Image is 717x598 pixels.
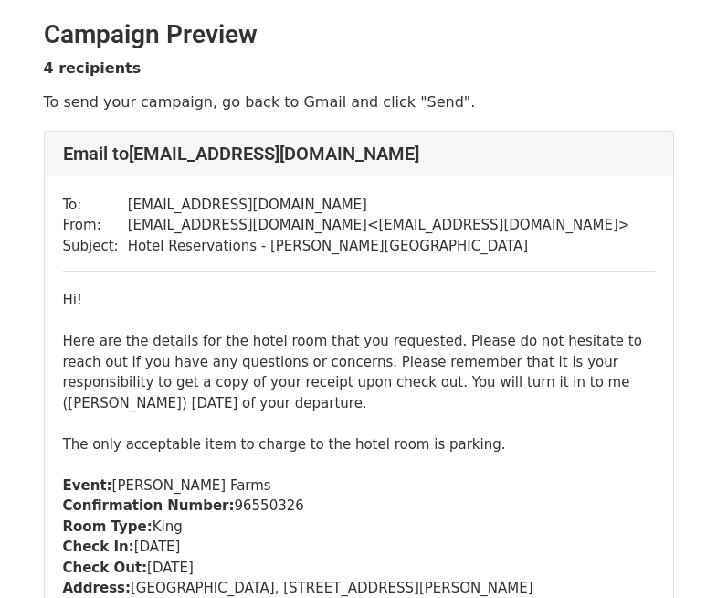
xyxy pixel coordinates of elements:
td: [EMAIL_ADDRESS][DOMAIN_NAME] < [EMAIL_ADDRESS][DOMAIN_NAME] > [128,215,630,236]
td: To: [63,195,128,216]
b: Check Out: [63,560,148,576]
div: Hi! [63,290,655,311]
td: Hotel Reservations - [PERSON_NAME][GEOGRAPHIC_DATA] [128,236,630,257]
li: 96550326 [63,496,655,517]
li: [DATE] [63,537,655,558]
b: Event: [63,477,112,494]
b: Address: [63,580,132,596]
td: From: [63,215,128,236]
p: To send your campaign, go back to Gmail and click "Send". [44,92,674,112]
li: King [63,517,655,538]
td: [EMAIL_ADDRESS][DOMAIN_NAME] [128,195,630,216]
li: [PERSON_NAME] Farms [63,475,655,497]
h4: Email to [EMAIL_ADDRESS][DOMAIN_NAME] [63,143,655,165]
b: Check In: [63,539,134,555]
div: The only acceptable item to charge to the hotel room is parking. [63,434,655,455]
h2: Campaign Preview [44,19,674,50]
td: Subject: [63,236,128,257]
li: [DATE] [63,558,655,579]
strong: 4 recipients [44,59,142,77]
div: Here are the details for the hotel room that you requested. Please do not hesitate to reach out i... [63,331,655,413]
b: Room Type: [63,518,153,535]
b: Confirmation Number: [63,497,235,514]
